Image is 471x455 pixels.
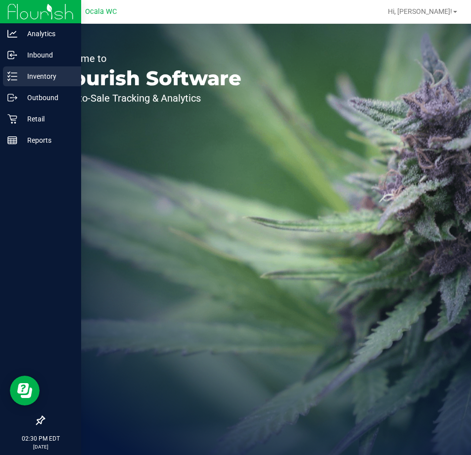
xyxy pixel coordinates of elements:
[17,28,77,40] p: Analytics
[17,134,77,146] p: Reports
[53,93,241,103] p: Seed-to-Sale Tracking & Analytics
[4,443,77,451] p: [DATE]
[53,54,241,63] p: Welcome to
[17,49,77,61] p: Inbound
[10,376,40,405] iframe: Resource center
[4,434,77,443] p: 02:30 PM EDT
[17,70,77,82] p: Inventory
[7,71,17,81] inline-svg: Inventory
[7,93,17,103] inline-svg: Outbound
[7,114,17,124] inline-svg: Retail
[53,68,241,88] p: Flourish Software
[7,135,17,145] inline-svg: Reports
[7,29,17,39] inline-svg: Analytics
[85,7,117,16] span: Ocala WC
[7,50,17,60] inline-svg: Inbound
[17,113,77,125] p: Retail
[388,7,452,15] span: Hi, [PERSON_NAME]!
[17,92,77,104] p: Outbound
